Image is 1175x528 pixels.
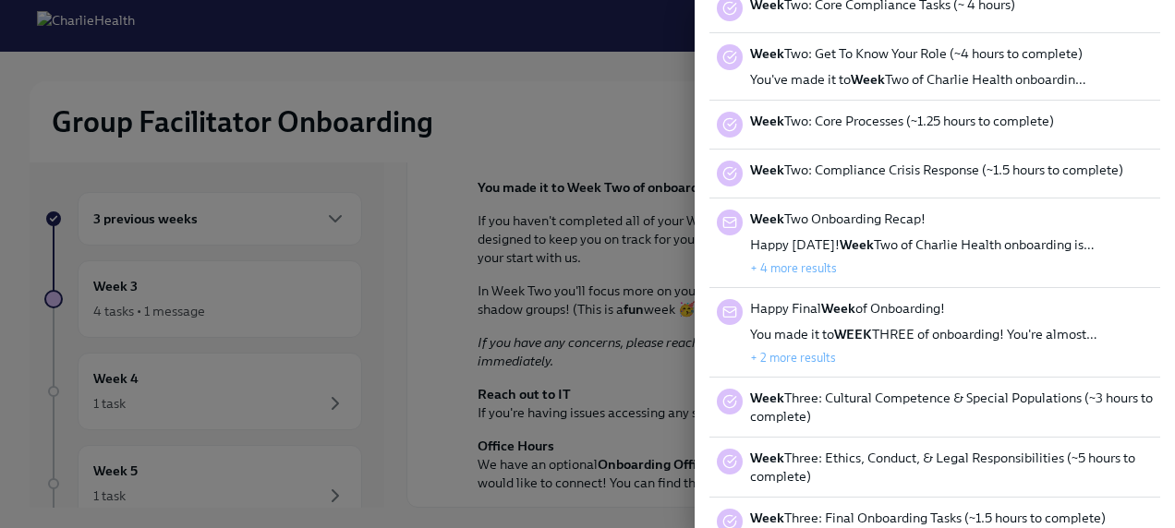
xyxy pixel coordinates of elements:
[750,45,784,62] strong: Week
[709,438,1160,498] div: WeekThree: Ethics, Conduct, & Legal Responsibilities (~5 hours to complete)
[750,389,1153,426] span: Three: Cultural Competence & Special Populations (~3 hours to complete)
[709,150,1160,198] div: WeekTwo: Compliance Crisis Response (~1.5 hours to complete)
[709,378,1160,438] div: WeekThree: Cultural Competence & Special Populations (~3 hours to complete)
[717,44,743,70] div: Task
[750,210,926,228] span: Two Onboarding Recap!
[821,300,855,317] strong: Week
[750,325,1097,343] span: You made it to THREE of onboarding! You're almost…
[709,198,1160,288] div: WeekTwo Onboarding Recap!Happy [DATE]!WeekTwo of Charlie Health onboarding is…+ 4 more results
[750,260,837,275] button: + 4 more results
[717,112,743,138] div: Task
[750,112,1054,130] span: Two: Core Processes (~1.25 hours to complete)
[750,70,1086,89] span: You've made it to Two of Charlie Health onboardin…
[750,161,1123,179] span: Two: Compliance Crisis Response (~1.5 hours to complete)
[709,288,1160,378] div: Happy FinalWeekof Onboarding!You made it toWEEKTHREE of onboarding! You're almost…+ 2 more results
[750,509,1106,527] span: Three: Final Onboarding Tasks (~1.5 hours to complete)
[709,33,1160,101] div: WeekTwo: Get To Know Your Role (~4 hours to complete)You've made it toWeekTwo of Charlie Health o...
[750,350,836,365] button: + 2 more results
[750,510,784,526] strong: Week
[717,161,743,186] div: Task
[851,71,885,88] strong: Week
[717,449,743,474] div: Task
[750,235,1095,254] span: Happy [DATE]! Two of Charlie Health onboarding is…
[834,326,872,342] strong: WEEK
[709,101,1160,150] div: WeekTwo: Core Processes (~1.25 hours to complete)
[750,390,784,406] strong: Week
[750,449,1153,486] span: Three: Ethics, Conduct, & Legal Responsibilities (~5 hours to complete)
[750,44,1083,63] span: Two: Get To Know Your Role (~4 hours to complete)
[717,299,743,325] div: Message
[750,113,784,129] strong: Week
[717,210,743,235] div: Message
[717,389,743,414] div: Task
[750,299,945,318] span: Happy Final of Onboarding!
[840,236,874,253] strong: Week
[750,450,784,466] strong: Week
[750,210,784,227] strong: Week
[750,162,784,178] strong: Week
